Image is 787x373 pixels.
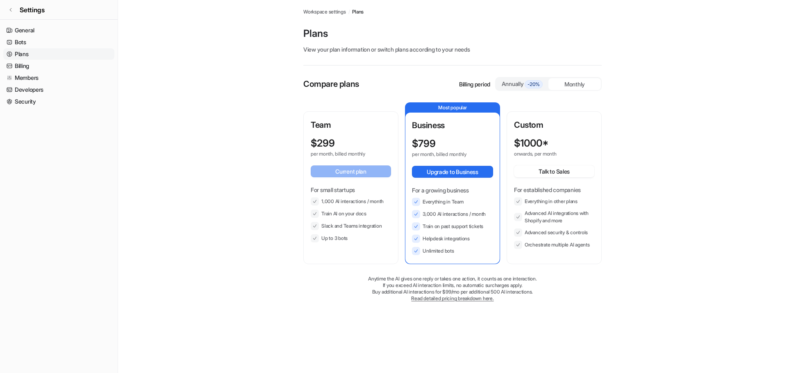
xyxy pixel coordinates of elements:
[514,138,548,149] p: $ 1000*
[7,79,157,192] div: eesel says…
[144,3,159,18] div: Close
[3,72,114,84] a: Members
[3,36,114,48] a: Bots
[525,80,543,88] span: -20%
[5,3,21,19] button: go back
[7,192,157,224] div: Damian says…
[303,27,602,40] p: Plans
[352,8,364,16] a: Plans
[3,25,114,36] a: General
[412,210,493,218] li: 3,000 AI interactions / month
[303,8,346,16] a: Workspace settings
[548,78,601,90] div: Monthly
[30,192,157,217] div: Please check the screenshot. There is no input for promo code
[3,48,114,60] a: Plans
[514,119,594,131] p: Custom
[411,295,494,301] a: Read detailed pricing breakdown here.
[311,138,335,149] p: $ 299
[3,96,114,107] a: Security
[13,100,128,132] div: You should see the promotional code section there now, and you can enter the code directly! ​
[412,186,493,194] p: For a growing business
[514,241,594,249] li: Orchestrate multiple AI agents
[39,268,45,275] button: Upload attachment
[128,3,144,19] button: Home
[36,197,151,212] div: Please check the screenshot. There is no input for promo code
[459,80,490,88] p: Billing period
[3,84,114,95] a: Developers
[405,103,500,113] p: Most popular
[514,228,594,237] li: Advanced security & controls
[7,224,134,306] div: Hey [PERSON_NAME],We’ve updated it, so it’s available now. You can check it on the payment page.​...
[23,5,36,18] img: Profile image for eesel
[311,151,376,157] p: per month, billed monthly
[141,265,154,278] button: Send a message…
[514,165,594,177] button: Talk to Sales
[13,84,128,100] div: Hey [PERSON_NAME], ​
[514,197,594,206] li: Everything in other plans
[13,132,128,181] div: Let me know how it goes, and if you have any further questions, feel free to ask. Thanks Kyva
[303,282,602,289] p: If you exceed AI interaction limits, no automatic surcharges apply.
[514,210,594,224] li: Advanced AI integrations with Shopify and more
[311,165,391,177] button: Current plan
[7,224,157,324] div: eesel says…
[26,268,32,275] button: Gif picker
[20,5,45,15] span: Settings
[7,68,157,79] div: [DATE]
[348,8,350,16] span: /
[311,197,391,206] li: 1,000 AI interactions / month
[412,222,493,231] li: Train on past support tickets
[412,247,493,255] li: Unlimited bots
[13,229,128,301] div: Hey [PERSON_NAME], We’ve updated it, so it’s available now. You can check it on the payment page....
[7,251,157,265] textarea: Message…
[514,151,580,157] p: onwards, per month
[40,10,56,18] p: Active
[412,198,493,206] li: Everything in Team
[7,79,134,185] div: Hey [PERSON_NAME],​You should see the promotional code section there now, and you can enter the c...
[40,4,57,10] h1: eesel
[13,268,19,275] button: Emoji picker
[311,210,391,218] li: Train AI on your docs
[412,235,493,243] li: Helpdesk integrations
[3,60,114,72] a: Billing
[412,166,493,178] button: Upgrade to Business
[514,185,594,194] p: For established companies
[412,151,478,158] p: per month, billed monthly
[412,119,493,131] p: Business
[303,78,359,90] p: Compare plans
[311,222,391,230] li: Slack and Teams integration
[311,119,391,131] p: Team
[499,79,545,88] div: Annually
[311,185,391,194] p: For small startups
[303,289,602,295] p: Buy additional AI interactions for $99/mo per additional 500 AI interactions.
[303,276,602,282] p: Anytime the AI gives one reply or takes one action, it counts as one interaction.
[311,234,391,242] li: Up to 3 bots
[412,138,436,149] p: $ 799
[303,45,602,54] p: View your plan information or switch plans according to your needs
